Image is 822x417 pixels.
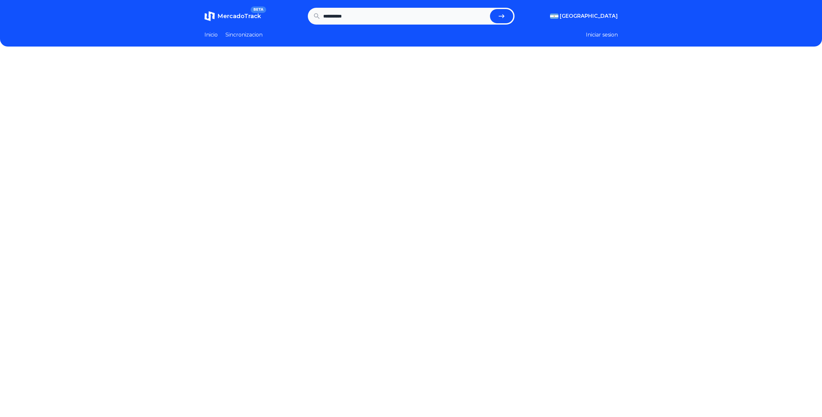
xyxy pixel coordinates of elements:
img: MercadoTrack [204,11,215,21]
span: BETA [251,6,266,13]
a: Sincronizacion [225,31,263,39]
a: MercadoTrackBETA [204,11,261,21]
span: MercadoTrack [217,13,261,20]
span: [GEOGRAPHIC_DATA] [560,12,618,20]
button: [GEOGRAPHIC_DATA] [550,12,618,20]
a: Inicio [204,31,218,39]
button: Iniciar sesion [586,31,618,39]
img: Argentina [550,14,558,19]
